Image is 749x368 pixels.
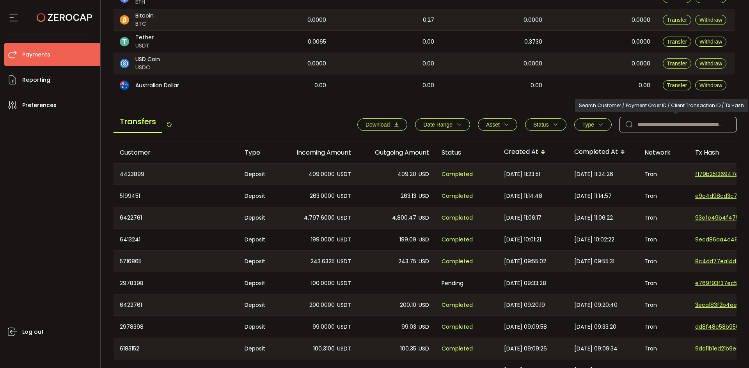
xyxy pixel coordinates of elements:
[304,213,335,222] span: 4,797.6000
[574,192,612,201] span: [DATE] 11:14:57
[238,229,279,250] div: Deposit
[638,185,689,207] div: Tron
[442,279,463,288] span: Pending
[632,59,650,68] span: 0.0000
[114,272,238,294] div: 2978398
[135,33,154,42] span: Tether
[311,257,335,266] span: 243.6325
[524,37,542,46] span: 0.3730
[114,148,238,157] div: Customer
[504,213,541,222] span: [DATE] 11:06:17
[307,16,326,25] span: 0.0000
[663,58,692,69] button: Transfer
[568,146,638,159] div: Completed At
[442,322,473,331] span: Completed
[667,39,687,45] span: Transfer
[442,235,473,244] span: Completed
[533,121,549,128] span: Status
[307,59,326,68] span: 0.0000
[114,338,238,359] div: 6183152
[337,301,351,310] span: USDT
[504,279,546,288] span: [DATE] 09:33:28
[423,16,434,25] span: 0.27
[639,81,650,90] span: 0.00
[574,301,618,310] span: [DATE] 09:20:40
[524,59,542,68] span: 0.0000
[504,322,547,331] span: [DATE] 09:09:58
[114,294,238,315] div: 6422761
[638,148,689,157] div: Network
[114,207,238,228] div: 6422761
[114,111,162,133] span: Transfers
[337,344,351,353] span: USDT
[667,17,687,23] span: Transfer
[120,81,129,90] img: aud_portfolio.svg
[435,148,498,157] div: Status
[574,235,614,244] span: [DATE] 10:02:22
[422,81,434,90] span: 0.00
[135,42,154,50] span: USDT
[114,185,238,207] div: 5199451
[313,344,335,353] span: 100.3100
[22,326,44,338] span: Log out
[419,213,429,222] span: USD
[114,164,238,185] div: 4423899
[442,192,473,201] span: Completed
[419,344,429,353] span: USD
[135,55,160,63] span: USD Coin
[638,294,689,315] div: Tron
[238,148,279,157] div: Type
[504,192,542,201] span: [DATE] 11:14:48
[312,322,335,331] span: 99.0000
[525,118,566,131] button: Status
[419,301,429,310] span: USD
[582,121,594,128] span: Type
[238,207,279,228] div: Deposit
[442,213,473,222] span: Completed
[632,16,650,25] span: 0.0000
[22,49,50,60] span: Payments
[309,301,335,310] span: 200.0000
[504,344,547,353] span: [DATE] 09:09:26
[638,272,689,294] div: Tron
[574,118,612,131] button: Type
[114,251,238,272] div: 5716865
[638,316,689,338] div: Tron
[663,15,692,25] button: Transfer
[310,192,335,201] span: 263.0000
[337,322,351,331] span: USDT
[392,213,416,222] span: 4,800.47
[504,301,545,310] span: [DATE] 09:20:19
[504,170,540,179] span: [DATE] 11:23:51
[357,118,407,131] button: Download
[663,37,692,47] button: Transfer
[238,316,279,338] div: Deposit
[400,301,416,310] span: 200.10
[238,185,279,207] div: Deposit
[114,229,238,250] div: 6413241
[400,344,416,353] span: 100.35
[337,279,351,288] span: USDT
[309,170,335,179] span: 409.0000
[398,257,416,266] span: 243.75
[663,80,692,90] button: Transfer
[699,39,722,45] span: Withdraw
[478,118,517,131] button: Asset
[658,284,749,368] div: Chat Widget
[314,81,326,90] span: 0.00
[574,257,614,266] span: [DATE] 09:55:31
[695,58,726,69] button: Withdraw
[695,37,726,47] button: Withdraw
[401,192,416,201] span: 263.13
[135,81,179,90] span: Australian Dollar
[419,170,429,179] span: USD
[135,20,154,28] span: BTC
[337,170,351,179] span: USDT
[442,170,473,179] span: Completed
[120,59,129,68] img: usdc_portfolio.svg
[120,15,129,25] img: btc_portfolio.svg
[638,164,689,185] div: Tron
[575,99,748,112] div: Search Customer / Payment Order ID / Client Transaction ID / Tx Hash
[366,121,390,128] span: Download
[238,164,279,185] div: Deposit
